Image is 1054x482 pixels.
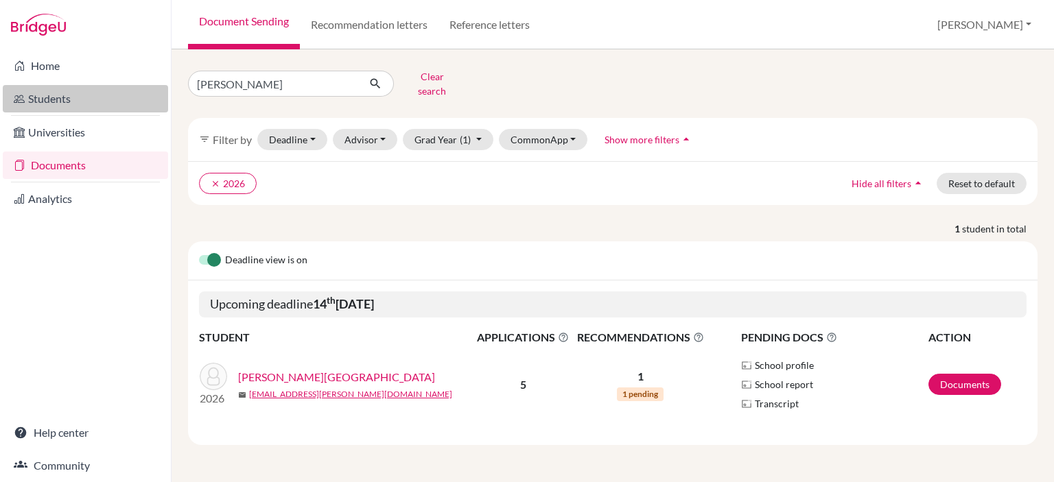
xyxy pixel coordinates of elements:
[200,390,227,407] p: 2026
[474,329,572,346] span: APPLICATIONS
[679,132,693,146] i: arrow_drop_up
[741,360,752,371] img: Parchments logo
[3,119,168,146] a: Universities
[741,398,752,409] img: Parchments logo
[199,134,210,145] i: filter_list
[593,129,705,150] button: Show more filtersarrow_drop_up
[573,368,707,385] p: 1
[257,129,327,150] button: Deadline
[520,378,526,391] b: 5
[313,296,374,311] b: 14 [DATE]
[333,129,398,150] button: Advisor
[755,377,813,391] span: School report
[3,85,168,112] a: Students
[394,66,470,101] button: Clear search
[211,179,220,189] i: clear
[200,363,227,390] img: Pazos, Camila
[605,134,679,145] span: Show more filters
[962,221,1038,236] span: student in total
[460,134,471,145] span: (1)
[199,328,473,346] th: STUDENT
[11,14,66,36] img: Bridge-U
[617,387,664,401] span: 1 pending
[741,329,927,346] span: PENDING DOCS
[573,329,707,346] span: RECOMMENDATIONS
[755,358,814,372] span: School profile
[225,252,307,269] span: Deadline view is on
[931,12,1038,38] button: [PERSON_NAME]
[3,185,168,213] a: Analytics
[911,176,925,190] i: arrow_drop_up
[3,419,168,446] a: Help center
[3,152,168,179] a: Documents
[213,133,252,146] span: Filter by
[327,295,336,306] sup: th
[3,52,168,80] a: Home
[238,369,435,385] a: [PERSON_NAME][GEOGRAPHIC_DATA]
[499,129,588,150] button: CommonApp
[741,379,752,390] img: Parchments logo
[403,129,493,150] button: Grad Year(1)
[188,71,358,97] input: Find student by name...
[928,374,1001,395] a: Documents
[199,173,257,194] button: clear2026
[852,178,911,189] span: Hide all filters
[755,396,799,411] span: Transcript
[955,221,962,236] strong: 1
[3,452,168,479] a: Community
[928,328,1027,346] th: ACTION
[199,291,1027,317] h5: Upcoming deadline
[249,388,452,400] a: [EMAIL_ADDRESS][PERSON_NAME][DOMAIN_NAME]
[238,391,246,399] span: mail
[937,173,1027,194] button: Reset to default
[840,173,937,194] button: Hide all filtersarrow_drop_up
